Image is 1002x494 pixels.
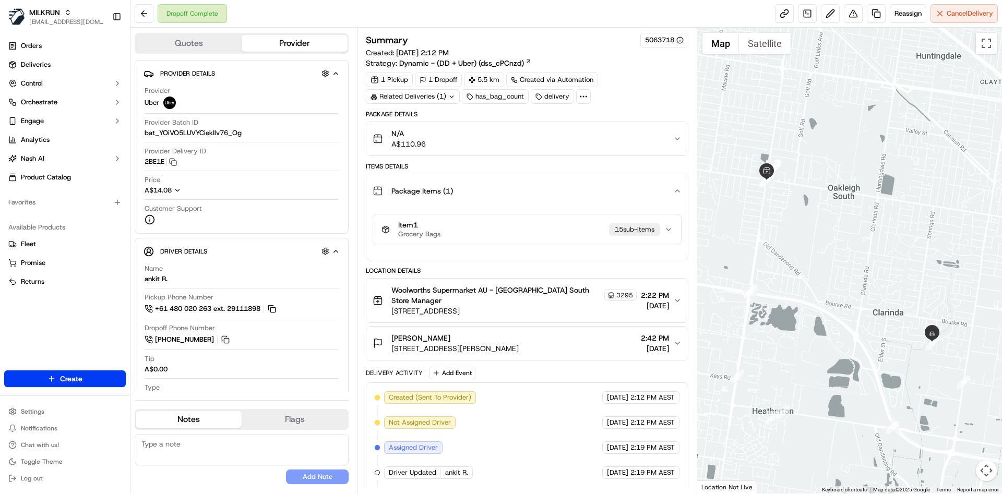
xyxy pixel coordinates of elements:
span: [PERSON_NAME] [391,333,450,343]
span: [DATE] 2:12 PM [396,48,449,57]
span: Nash AI [21,154,44,163]
span: Customer Support [145,204,202,213]
span: Not Assigned Driver [389,418,451,427]
button: +61 480 020 263 ext. 29111898 [145,303,278,315]
div: 10 [731,369,744,383]
span: 2:22 PM [641,290,669,300]
span: Dynamic - (DD + Uber) (dss_cPCnzd) [399,58,524,68]
a: Fleet [8,239,122,249]
div: Available Products [4,219,126,236]
span: Grocery Bags [398,230,440,238]
button: Woolworths Supermarket AU - [GEOGRAPHIC_DATA] South Store Manager3295[STREET_ADDRESS]2:22 PM[DATE] [366,279,687,322]
span: Provider [145,86,170,95]
div: 5 [766,160,780,173]
button: Notes [136,411,242,428]
div: 5.5 km [464,73,504,87]
span: [EMAIL_ADDRESS][DOMAIN_NAME] [29,18,104,26]
span: Notifications [21,424,57,432]
a: Open this area in Google Maps (opens a new window) [700,480,734,493]
span: Engage [21,116,44,126]
button: N/AA$110.96 [366,122,687,155]
span: Uber [145,98,159,107]
span: Provider Batch ID [145,118,198,127]
button: [PERSON_NAME][STREET_ADDRESS][PERSON_NAME]2:42 PM[DATE] [366,327,687,360]
span: Type [145,383,160,392]
a: Promise [8,258,122,268]
span: Provider Delivery ID [145,147,206,156]
button: Engage [4,113,126,129]
button: Driver Details [144,243,340,260]
span: Pickup Phone Number [145,293,213,302]
span: Assigned Driver [389,443,438,452]
button: Map camera controls [976,460,997,481]
span: Dropoff Phone Number [145,323,215,333]
span: Created: [366,47,449,58]
span: Toggle Theme [21,457,63,466]
div: Strategy: [366,58,532,68]
span: [DATE] [607,468,628,477]
span: Package Items ( 1 ) [391,186,453,196]
div: 6 [767,161,781,175]
span: Log out [21,474,42,483]
button: Chat with us! [4,438,126,452]
div: 9 [744,285,757,298]
a: Report a map error [957,487,999,492]
div: Related Deliveries (1) [366,89,460,104]
span: [STREET_ADDRESS][PERSON_NAME] [391,343,519,354]
div: Package Details [366,110,688,118]
span: Reassign [894,9,922,18]
span: bat_YOiVO5LUVYCiekIlv76_Og [145,128,242,138]
span: [PHONE_NUMBER] [155,335,214,344]
button: Flags [242,411,348,428]
div: 8 [760,173,774,186]
span: Fleet [21,239,36,249]
span: Returns [21,277,44,286]
div: A$0.00 [145,365,168,374]
button: Quotes [136,35,242,52]
span: Chat with us! [21,441,59,449]
div: Package Items (1) [366,208,687,260]
span: Map data ©2025 Google [873,487,930,492]
div: 14 [957,376,970,389]
span: Item 1 [398,221,440,230]
div: Favorites [4,194,126,211]
span: Control [21,79,43,88]
h3: Summary [366,35,408,45]
button: Orchestrate [4,94,126,111]
div: 15 sub-item s [609,223,660,236]
span: A$14.08 [145,186,172,195]
button: MILKRUN [29,7,60,18]
button: Toggle Theme [4,454,126,469]
button: MILKRUNMILKRUN[EMAIL_ADDRESS][DOMAIN_NAME] [4,4,108,29]
button: Notifications [4,421,126,436]
button: Show street map [702,33,739,54]
button: Package Items (1) [366,174,687,208]
span: Promise [21,258,45,268]
img: MILKRUN [8,8,25,25]
span: 3295 [616,291,633,299]
a: Terms (opens in new tab) [936,487,951,492]
div: ankit R. [145,274,168,284]
div: Location Details [366,267,688,275]
div: Location Not Live [697,480,757,493]
span: Product Catalog [21,173,71,182]
a: Product Catalog [4,169,126,186]
span: 2:12 PM AEST [630,393,675,402]
img: Google [700,480,734,493]
div: has_bag_count [462,89,529,104]
span: Create [60,373,82,384]
span: 2:19 PM AEST [630,468,675,477]
span: Tip [145,354,154,364]
span: ankit R. [445,468,468,477]
span: Orders [21,41,42,51]
button: Log out [4,471,126,486]
span: Cancel Delivery [947,9,993,18]
span: Driver Updated [389,468,436,477]
div: delivery [531,89,574,104]
span: Orchestrate [21,98,57,107]
button: Show satellite imagery [739,33,791,54]
span: 2:42 PM [641,333,669,343]
button: 5063718 [645,35,684,45]
button: 2BE1E [145,157,177,166]
span: Created (Sent To Provider) [389,393,471,402]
